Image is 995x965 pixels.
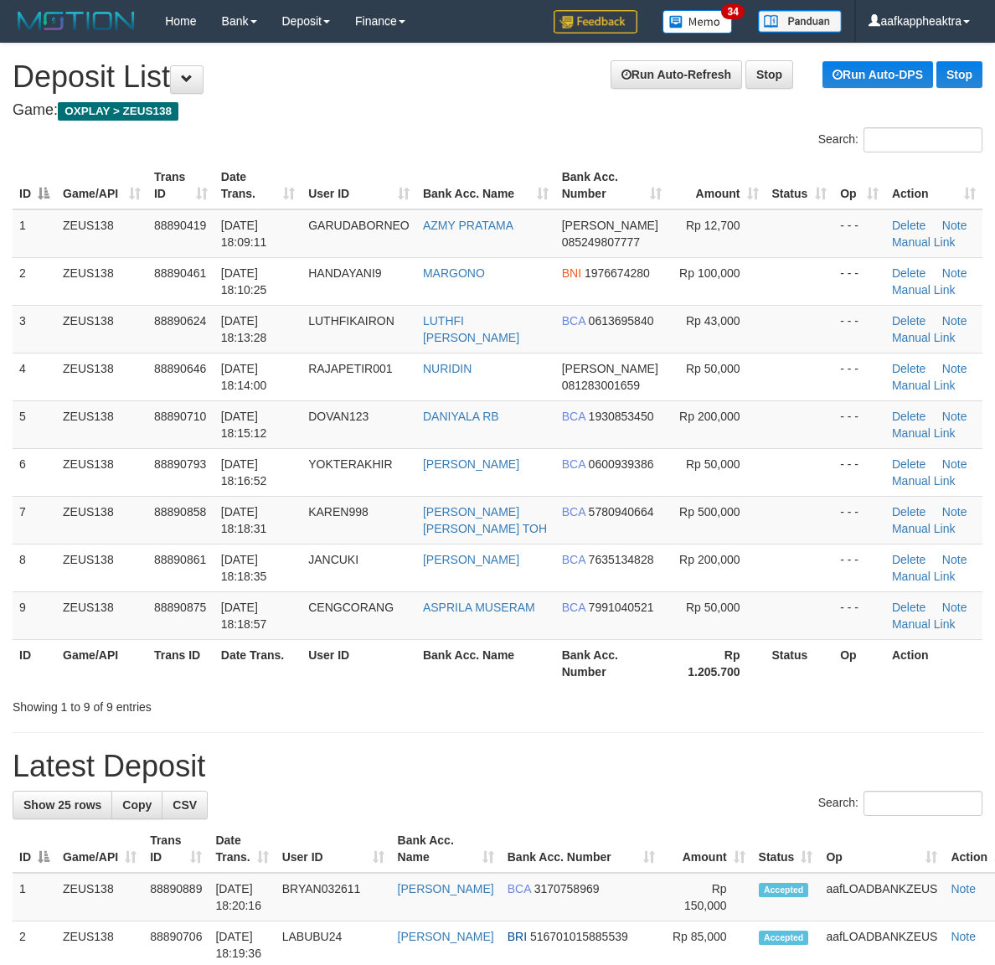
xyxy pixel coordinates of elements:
[864,127,982,152] input: Search:
[562,379,640,392] span: Copy 081283001659 to clipboard
[154,266,206,280] span: 88890461
[819,873,944,921] td: aafLOADBANKZEUS
[766,162,834,209] th: Status: activate to sort column ascending
[562,553,585,566] span: BCA
[56,873,143,921] td: ZEUS138
[892,457,925,471] a: Delete
[951,882,976,895] a: Note
[562,314,585,328] span: BCA
[562,266,581,280] span: BNI
[534,882,600,895] span: Copy 3170758969 to clipboard
[679,505,740,519] span: Rp 500,000
[892,362,925,375] a: Delete
[308,219,410,232] span: GARUDABORNEO
[833,448,885,496] td: - - -
[56,305,147,353] td: ZEUS138
[308,553,358,566] span: JANCUKI
[501,825,662,873] th: Bank Acc. Number: activate to sort column ascending
[13,257,56,305] td: 2
[23,798,101,812] span: Show 25 rows
[942,219,967,232] a: Note
[766,639,834,687] th: Status
[892,553,925,566] a: Delete
[13,162,56,209] th: ID: activate to sort column descending
[892,601,925,614] a: Delete
[585,266,650,280] span: Copy 1976674280 to clipboard
[423,410,499,423] a: DANIYALA RB
[562,410,585,423] span: BCA
[892,426,956,440] a: Manual Link
[308,410,369,423] span: DOVAN123
[555,162,668,209] th: Bank Acc. Number: activate to sort column ascending
[154,362,206,375] span: 88890646
[822,61,933,88] a: Run Auto-DPS
[662,825,752,873] th: Amount: activate to sort column ascending
[154,314,206,328] span: 88890624
[892,331,956,344] a: Manual Link
[686,457,740,471] span: Rp 50,000
[589,457,654,471] span: Copy 0600939386 to clipboard
[308,314,394,328] span: LUTHFIKAIRON
[423,553,519,566] a: [PERSON_NAME]
[589,553,654,566] span: Copy 7635134828 to clipboard
[833,639,885,687] th: Op
[508,882,531,895] span: BCA
[892,379,956,392] a: Manual Link
[589,410,654,423] span: Copy 1930853450 to clipboard
[892,505,925,519] a: Delete
[221,362,267,392] span: [DATE] 18:14:00
[759,931,809,945] span: Accepted
[147,639,214,687] th: Trans ID
[416,162,555,209] th: Bank Acc. Name: activate to sort column ascending
[13,496,56,544] td: 7
[892,474,956,488] a: Manual Link
[13,692,402,715] div: Showing 1 to 9 of 9 entries
[56,496,147,544] td: ZEUS138
[892,617,956,631] a: Manual Link
[391,825,501,873] th: Bank Acc. Name: activate to sort column ascending
[308,266,381,280] span: HANDAYANI9
[308,362,392,375] span: RAJAPETIR001
[308,505,369,519] span: KAREN998
[143,825,209,873] th: Trans ID: activate to sort column ascending
[759,883,809,897] span: Accepted
[942,362,967,375] a: Note
[892,266,925,280] a: Delete
[276,825,391,873] th: User ID: activate to sort column ascending
[13,102,982,119] h4: Game:
[122,798,152,812] span: Copy
[686,314,740,328] span: Rp 43,000
[679,410,740,423] span: Rp 200,000
[221,410,267,440] span: [DATE] 18:15:12
[589,601,654,614] span: Copy 7991040521 to clipboard
[818,127,982,152] label: Search:
[209,825,275,873] th: Date Trans.: activate to sort column ascending
[562,235,640,249] span: Copy 085249807777 to clipboard
[611,60,742,89] a: Run Auto-Refresh
[221,505,267,535] span: [DATE] 18:18:31
[13,544,56,591] td: 8
[679,266,740,280] span: Rp 100,000
[885,162,982,209] th: Action: activate to sort column ascending
[508,930,527,943] span: BRI
[154,457,206,471] span: 88890793
[833,162,885,209] th: Op: activate to sort column ascending
[562,362,658,375] span: [PERSON_NAME]
[147,162,214,209] th: Trans ID: activate to sort column ascending
[942,410,967,423] a: Note
[686,219,740,232] span: Rp 12,700
[752,825,820,873] th: Status: activate to sort column ascending
[221,553,267,583] span: [DATE] 18:18:35
[819,825,944,873] th: Op: activate to sort column ascending
[423,314,519,344] a: LUTHFI [PERSON_NAME]
[679,553,740,566] span: Rp 200,000
[13,825,56,873] th: ID: activate to sort column descending
[13,873,56,921] td: 1
[154,553,206,566] span: 88890861
[162,791,208,819] a: CSV
[214,639,302,687] th: Date Trans.
[885,639,982,687] th: Action
[833,496,885,544] td: - - -
[686,362,740,375] span: Rp 50,000
[13,750,982,783] h1: Latest Deposit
